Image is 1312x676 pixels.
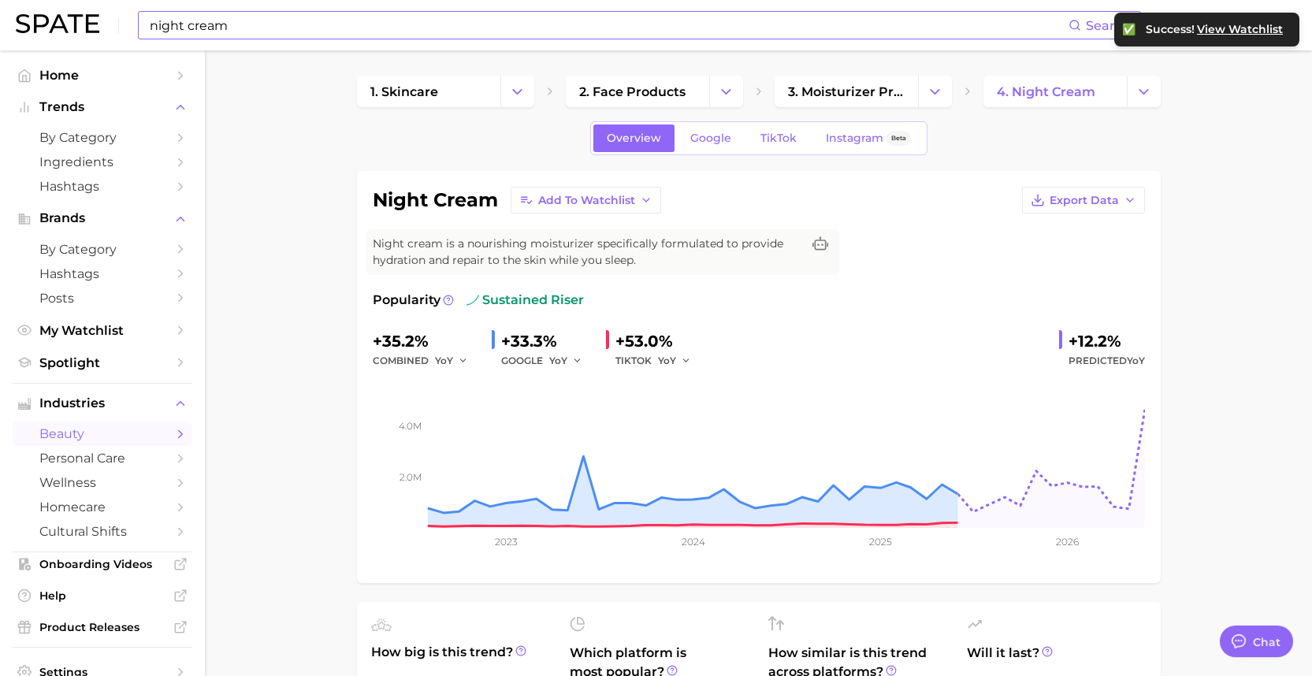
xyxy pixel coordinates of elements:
span: YoY [658,354,676,367]
span: Onboarding Videos [39,557,165,571]
span: Ingredients [39,154,165,169]
span: Industries [39,396,165,410]
span: by Category [39,130,165,145]
a: Posts [13,286,192,310]
span: Spotlight [39,355,165,370]
span: Instagram [826,132,883,145]
span: Night cream is a nourishing moisturizer specifically formulated to provide hydration and repair t... [373,236,801,269]
span: TikTok [760,132,797,145]
a: Ingredients [13,150,192,174]
a: 2. face products [566,76,709,107]
tspan: 2025 [869,536,892,548]
span: YoY [435,354,453,367]
button: Export Data [1022,187,1145,214]
a: Overview [593,124,675,152]
img: SPATE [16,14,99,33]
a: 3. moisturizer products [775,76,918,107]
a: Google [677,124,745,152]
span: beauty [39,426,165,441]
span: 1. skincare [370,84,438,99]
span: 2. face products [579,84,686,99]
button: YoY [658,351,692,370]
div: +33.3% [501,329,593,354]
a: beauty [13,422,192,446]
div: +12.2% [1069,329,1145,354]
a: My Watchlist [13,318,192,343]
button: YoY [549,351,583,370]
span: sustained riser [466,291,584,310]
span: Add to Watchlist [538,194,635,207]
a: 4. night cream [983,76,1127,107]
span: Popularity [373,291,440,310]
span: 3. moisturizer products [788,84,905,99]
button: Trends [13,95,192,119]
span: homecare [39,500,165,514]
span: Overview [607,132,661,145]
span: wellness [39,475,165,490]
div: GOOGLE [501,351,593,370]
a: Hashtags [13,262,192,286]
a: homecare [13,495,192,519]
span: 4. night cream [997,84,1095,99]
button: Brands [13,206,192,230]
button: Add to Watchlist [511,187,661,214]
div: TIKTOK [615,351,702,370]
span: Predicted [1069,351,1145,370]
span: Export Data [1050,194,1119,207]
span: cultural shifts [39,524,165,539]
span: Trends [39,100,165,114]
tspan: 2026 [1056,536,1079,548]
span: Product Releases [39,620,165,634]
h1: night cream [373,191,498,210]
div: combined [373,351,479,370]
span: by Category [39,242,165,257]
button: View Watchlist [1196,22,1284,37]
a: by Category [13,237,192,262]
a: Home [13,63,192,87]
span: View Watchlist [1197,23,1283,36]
a: Hashtags [13,174,192,199]
a: by Category [13,125,192,150]
input: Search here for a brand, industry, or ingredient [148,12,1069,39]
span: Hashtags [39,266,165,281]
a: wellness [13,470,192,495]
a: Help [13,584,192,607]
span: Brands [39,211,165,225]
div: +53.0% [615,329,702,354]
span: Hashtags [39,179,165,194]
a: personal care [13,446,192,470]
span: Home [39,68,165,83]
button: Change Category [1127,76,1161,107]
tspan: 2023 [494,536,517,548]
a: InstagramBeta [812,124,924,152]
div: Success! [1146,22,1284,37]
div: +35.2% [373,329,479,354]
img: sustained riser [466,294,479,306]
tspan: 2024 [681,536,704,548]
a: cultural shifts [13,519,192,544]
a: Product Releases [13,615,192,639]
button: YoY [435,351,469,370]
button: Change Category [918,76,952,107]
a: TikTok [747,124,810,152]
span: My Watchlist [39,323,165,338]
button: Industries [13,392,192,415]
a: 1. skincare [357,76,500,107]
span: Beta [891,132,906,145]
div: ✅ [1122,22,1138,36]
span: Google [690,132,731,145]
span: Help [39,589,165,603]
button: Change Category [500,76,534,107]
span: YoY [1127,355,1145,366]
span: Search [1086,18,1131,33]
a: Onboarding Videos [13,552,192,576]
span: personal care [39,451,165,466]
button: Change Category [709,76,743,107]
span: YoY [549,354,567,367]
a: Spotlight [13,351,192,375]
span: Posts [39,291,165,306]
